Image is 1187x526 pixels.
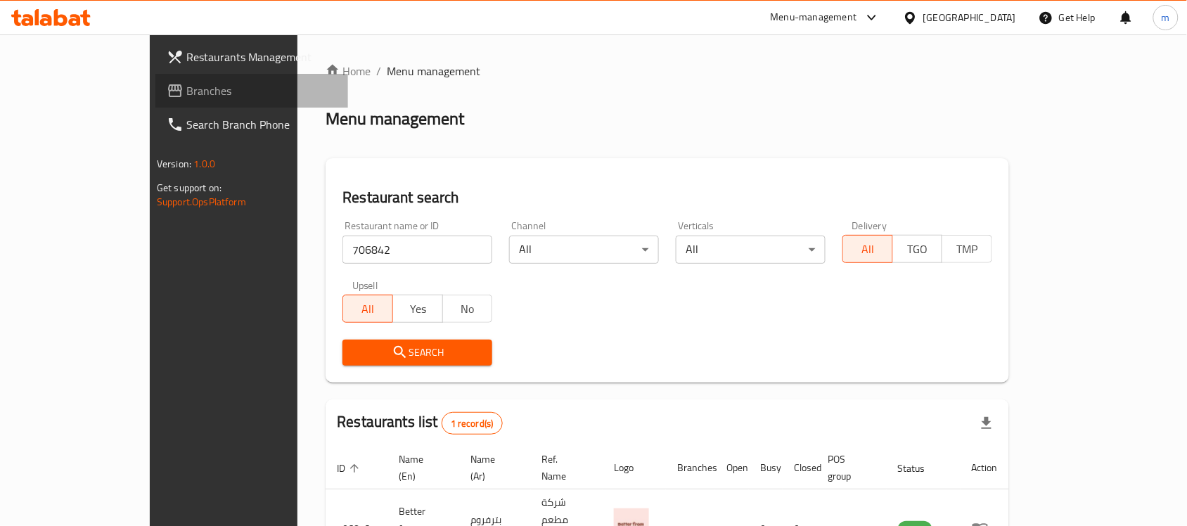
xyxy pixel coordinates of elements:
button: TMP [942,235,992,263]
span: Search Branch Phone [186,116,337,133]
button: Search [342,340,492,366]
span: 1.0.0 [193,155,215,173]
span: Name (En) [399,451,442,485]
span: Branches [186,82,337,99]
a: Restaurants Management [155,40,348,74]
a: Search Branch Phone [155,108,348,141]
div: [GEOGRAPHIC_DATA] [923,10,1016,25]
span: All [349,299,387,319]
span: Menu management [387,63,480,79]
span: Get support on: [157,179,222,197]
span: 1 record(s) [442,417,502,430]
th: Action [961,447,1009,489]
div: Total records count [442,412,503,435]
button: No [442,295,493,323]
th: Closed [783,447,816,489]
span: m [1162,10,1170,25]
span: All [849,239,887,259]
span: Status [898,460,944,477]
label: Delivery [852,221,887,231]
h2: Restaurants list [337,411,502,435]
span: Version: [157,155,191,173]
button: All [842,235,893,263]
span: Restaurants Management [186,49,337,65]
h2: Restaurant search [342,187,992,208]
button: Yes [392,295,443,323]
span: Name (Ar) [470,451,513,485]
span: Yes [399,299,437,319]
button: TGO [892,235,943,263]
span: TMP [948,239,987,259]
span: Search [354,344,481,361]
li: / [376,63,381,79]
a: Support.OpsPlatform [157,193,246,211]
div: Menu-management [771,9,857,26]
span: POS group [828,451,869,485]
span: ID [337,460,364,477]
button: All [342,295,393,323]
div: All [509,236,659,264]
a: Home [326,63,371,79]
div: All [676,236,826,264]
th: Logo [603,447,666,489]
span: Ref. Name [542,451,586,485]
span: TGO [899,239,937,259]
th: Branches [666,447,715,489]
th: Busy [749,447,783,489]
span: No [449,299,487,319]
h2: Menu management [326,108,464,130]
nav: breadcrumb [326,63,1009,79]
input: Search for restaurant name or ID.. [342,236,492,264]
div: Export file [970,406,1003,440]
label: Upsell [352,281,378,290]
th: Open [715,447,749,489]
a: Branches [155,74,348,108]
